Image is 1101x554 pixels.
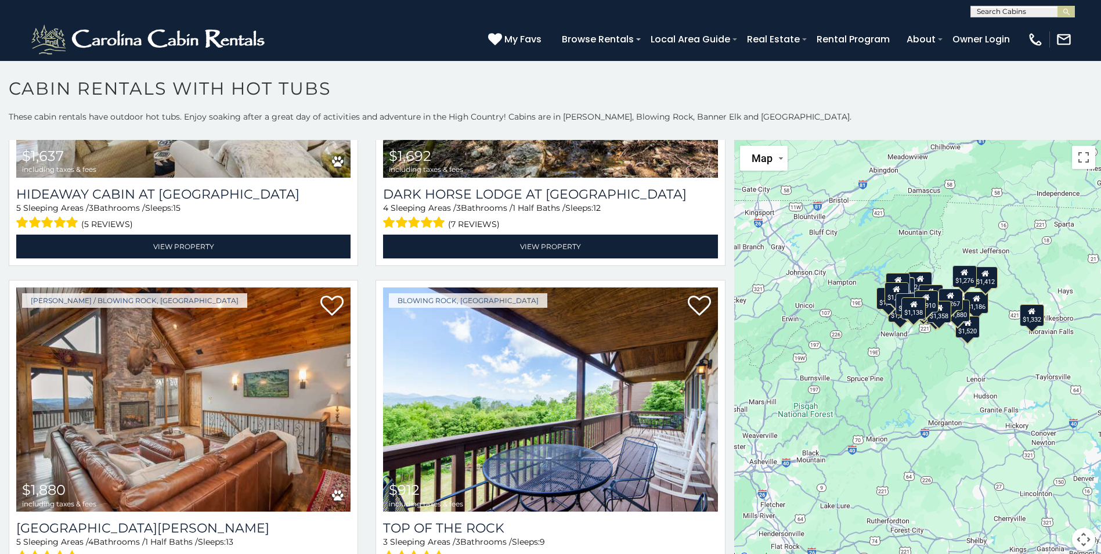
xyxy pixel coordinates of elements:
[955,316,980,338] div: $1,520
[919,285,943,307] div: $2,219
[927,301,951,323] div: $1,358
[16,186,351,202] h3: Hideaway Cabin at Buckeye Creek
[540,537,545,547] span: 9
[389,481,420,498] span: $912
[16,537,21,547] span: 5
[226,537,233,547] span: 13
[145,537,198,547] span: 1 Half Baths /
[556,29,640,49] a: Browse Rentals
[504,32,542,46] span: My Favs
[16,235,351,258] a: View Property
[389,293,547,308] a: Blowing Rock, [GEOGRAPHIC_DATA]
[952,265,977,287] div: $1,276
[752,152,772,164] span: Map
[383,186,717,202] h3: Dark Horse Lodge at Eagles Nest
[383,202,717,232] div: Sleeping Areas / Bathrooms / Sleeps:
[29,22,270,57] img: White-1-2.png
[1056,31,1072,48] img: mail-regular-white.png
[895,293,919,315] div: $3,319
[1072,146,1095,169] button: Toggle fullscreen view
[89,203,93,213] span: 3
[456,203,461,213] span: 3
[901,297,926,319] div: $1,138
[16,520,351,536] a: [GEOGRAPHIC_DATA][PERSON_NAME]
[22,148,64,164] span: $1,637
[945,300,970,322] div: $1,880
[947,29,1016,49] a: Owner Login
[488,32,544,47] a: My Favs
[383,287,717,512] img: Top Of The Rock
[22,293,247,308] a: [PERSON_NAME] / Blowing Rock, [GEOGRAPHIC_DATA]
[88,537,93,547] span: 4
[16,287,351,512] img: Mountain Laurel Lodge
[890,278,915,300] div: $1,601
[973,267,997,289] div: $1,412
[22,481,66,498] span: $1,880
[512,203,565,213] span: 1 Half Baths /
[1072,528,1095,551] button: Map camera controls
[173,203,181,213] span: 15
[16,520,351,536] h3: Mountain Laurel Lodge
[876,287,901,310] div: $1,348
[448,217,500,232] span: (7 reviews)
[901,29,941,49] a: About
[888,300,912,322] div: $1,278
[383,520,717,536] a: Top Of The Rock
[22,500,96,508] span: including taxes & fees
[383,537,388,547] span: 3
[320,294,344,319] a: Add to favorites
[389,500,463,508] span: including taxes & fees
[1019,304,1044,326] div: $1,332
[938,289,962,311] div: $1,267
[16,186,351,202] a: Hideaway Cabin at [GEOGRAPHIC_DATA]
[16,203,21,213] span: 5
[389,148,431,164] span: $1,692
[1027,31,1044,48] img: phone-regular-white.png
[741,29,806,49] a: Real Estate
[81,217,133,232] span: (5 reviews)
[383,235,717,258] a: View Property
[908,272,932,294] div: $2,063
[914,290,938,312] div: $1,910
[383,287,717,512] a: Top Of The Rock $912 including taxes & fees
[22,166,96,173] span: including taxes & fees
[383,203,388,213] span: 4
[593,203,601,213] span: 12
[964,292,988,314] div: $1,186
[740,146,788,171] button: Change map style
[885,282,909,304] div: $1,692
[456,537,460,547] span: 3
[16,202,351,232] div: Sleeping Areas / Bathrooms / Sleeps:
[383,186,717,202] a: Dark Horse Lodge at [GEOGRAPHIC_DATA]
[886,273,910,295] div: $1,637
[16,287,351,512] a: Mountain Laurel Lodge $1,880 including taxes & fees
[688,294,711,319] a: Add to favorites
[645,29,736,49] a: Local Area Guide
[811,29,896,49] a: Rental Program
[389,166,463,173] span: including taxes & fees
